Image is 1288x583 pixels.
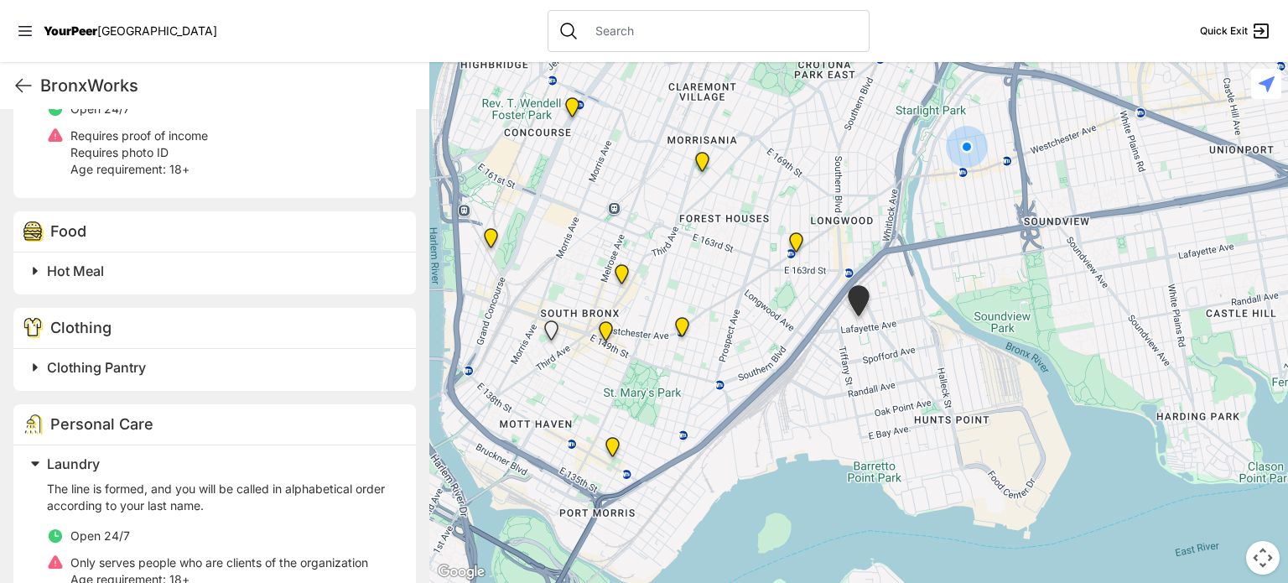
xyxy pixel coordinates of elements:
[70,128,208,144] p: Requires proof of income
[946,126,988,168] div: You are here!
[434,561,489,583] img: Google
[47,481,396,514] p: The line is formed, and you will be called in alphabetical order according to your last name.
[50,415,153,433] span: Personal Care
[44,23,97,38] span: YourPeer
[70,161,208,178] p: 18+
[672,317,693,344] div: Hunts Point Multi-Service Center
[611,264,632,291] div: Bronx Youth Center (BYC)
[585,23,859,39] input: Search
[70,528,130,543] span: Open 24/7
[50,222,86,240] span: Food
[595,321,616,348] div: The Bronx Pride Center
[50,319,112,336] span: Clothing
[692,152,713,179] div: Franklin Women's Shelter and Intake
[97,23,217,38] span: [GEOGRAPHIC_DATA]
[40,74,416,97] h1: BronxWorks
[562,97,583,124] div: Bronx Housing Court, Clerk's Office
[1246,541,1280,575] button: Map camera controls
[70,555,368,570] span: Only serves people who are clients of the organization
[47,263,104,279] span: Hot Meal
[844,285,873,323] div: Living Room 24-Hour Drop-In Center
[480,228,501,255] div: Prevention Assistance and Temporary Housing (PATH)
[541,320,562,347] div: Queen of Peace Single Male-Identified Adult Shelter
[47,455,100,472] span: Laundry
[786,232,807,259] div: Bronx
[434,561,489,583] a: Open this area in Google Maps (opens a new window)
[1200,24,1248,38] span: Quick Exit
[47,359,146,376] span: Clothing Pantry
[70,162,166,176] span: Age requirement:
[1200,21,1271,41] a: Quick Exit
[70,144,208,161] p: Requires photo ID
[44,26,217,36] a: YourPeer[GEOGRAPHIC_DATA]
